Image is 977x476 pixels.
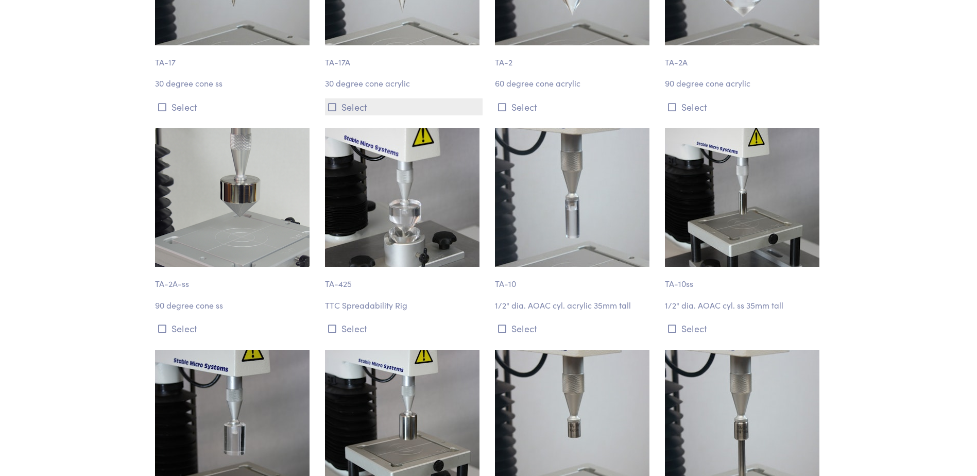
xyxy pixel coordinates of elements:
p: TA-2A [665,45,822,69]
button: Select [665,98,822,115]
p: 90 degree cone acrylic [665,77,822,90]
button: Select [155,98,313,115]
button: Select [325,98,483,115]
p: TA-10 [495,267,653,291]
button: Select [495,98,653,115]
p: TTC Spreadability Rig [325,299,483,312]
p: TA-10ss [665,267,822,291]
img: cylinder_ta-10_half-inch-diameter_2.jpg [495,128,649,267]
img: cone_ta-425_spreadability-rig.jpg [325,128,479,267]
p: 1/2" dia. AOAC cyl. ss 35mm tall [665,299,822,312]
button: Select [325,320,483,337]
p: 30 degree cone ss [155,77,313,90]
p: TA-17 [155,45,313,69]
p: 90 degree cone ss [155,299,313,312]
button: Select [495,320,653,337]
p: TA-17A [325,45,483,69]
p: TA-425 [325,267,483,291]
button: Select [665,320,822,337]
img: cylinder_ta-10ss_half-inch-diameter.jpg [665,128,819,267]
p: 60 degree cone acrylic [495,77,653,90]
p: TA-2 [495,45,653,69]
p: 30 degree cone acrylic [325,77,483,90]
img: cone_ta-2a-ss_90-degree.jpg [155,128,310,267]
p: 1/2" dia. AOAC cyl. acrylic 35mm tall [495,299,653,312]
p: TA-2A-ss [155,267,313,291]
button: Select [155,320,313,337]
